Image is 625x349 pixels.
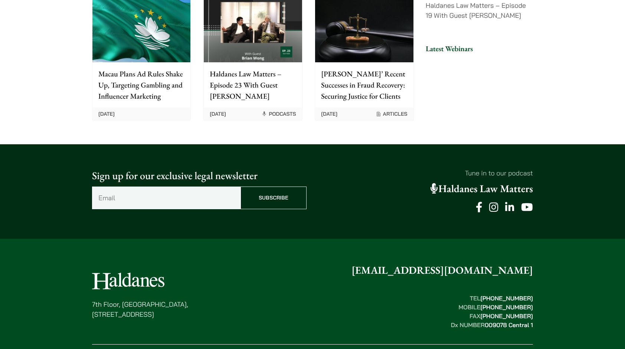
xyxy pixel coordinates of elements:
span: Podcasts [261,111,296,117]
p: Sign up for our exclusive legal newsletter [92,168,307,184]
a: Haldanes Law Matters – Episode 19 With Guest [PERSON_NAME] [426,1,526,20]
mark: [PHONE_NUMBER] [480,312,533,320]
mark: 009078 Central 1 [485,321,533,329]
p: Haldanes Law Matters – Episode 23 With Guest [PERSON_NAME] [210,68,296,102]
time: [DATE] [210,111,226,117]
input: Email [92,187,240,209]
p: Tune in to our podcast [318,168,533,178]
a: [EMAIL_ADDRESS][DOMAIN_NAME] [351,264,533,277]
p: 7th Floor, [GEOGRAPHIC_DATA], [STREET_ADDRESS] [92,299,188,319]
img: Logo of Haldanes [92,273,164,289]
p: [PERSON_NAME]’ Recent Successes in Fraud Recovery: Securing Justice for Clients [321,68,407,102]
time: [DATE] [98,111,115,117]
strong: TEL MOBILE FAX Dx NUMBER [451,294,533,329]
a: Haldanes Law Matters [431,182,533,195]
mark: [PHONE_NUMBER] [480,303,533,311]
time: [DATE] [321,111,337,117]
input: Subscribe [240,187,307,209]
h3: Latest Webinars [426,44,533,53]
p: Macau Plans Ad Rules Shake Up, Targeting Gambling and Influencer Marketing [98,68,184,102]
mark: [PHONE_NUMBER] [480,294,533,302]
span: Articles [376,111,408,117]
